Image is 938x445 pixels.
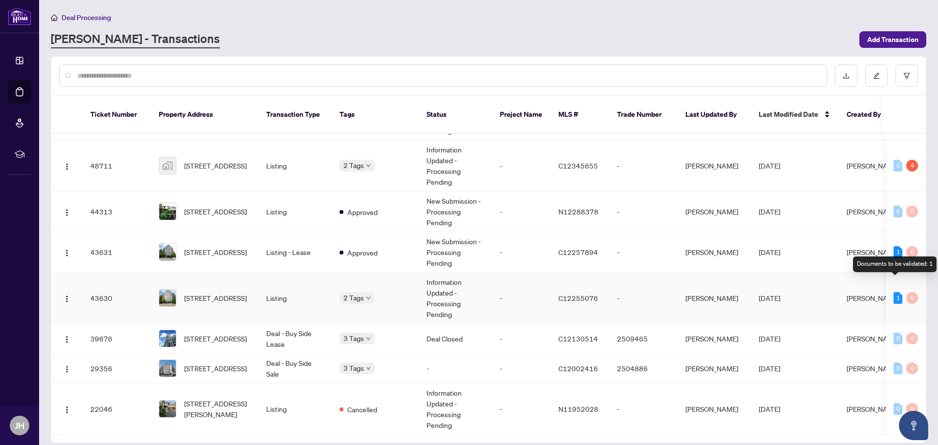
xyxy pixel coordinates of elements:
[678,96,751,134] th: Last Updated By
[492,273,551,324] td: -
[759,207,780,216] span: [DATE]
[847,404,899,413] span: [PERSON_NAME]
[184,247,247,257] span: [STREET_ADDRESS]
[609,354,678,383] td: 2504886
[894,246,902,258] div: 1
[83,273,151,324] td: 43630
[867,32,918,47] span: Add Transaction
[903,72,910,79] span: filter
[906,160,918,171] div: 4
[759,334,780,343] span: [DATE]
[894,206,902,217] div: 0
[609,232,678,273] td: -
[51,14,58,21] span: home
[258,354,332,383] td: Deal - Buy Side Sale
[51,31,220,48] a: [PERSON_NAME] - Transactions
[906,246,918,258] div: 0
[609,191,678,232] td: -
[759,294,780,302] span: [DATE]
[184,363,247,374] span: [STREET_ADDRESS]
[59,244,75,260] button: Logo
[678,324,751,354] td: [PERSON_NAME]
[366,336,371,341] span: down
[258,383,332,435] td: Listing
[558,404,598,413] span: N11952028
[347,247,378,258] span: Approved
[59,331,75,346] button: Logo
[258,191,332,232] td: Listing
[906,333,918,344] div: 0
[873,72,880,79] span: edit
[159,157,176,174] img: thumbnail-img
[558,248,598,256] span: C12257894
[59,158,75,173] button: Logo
[899,411,928,440] button: Open asap
[63,365,71,373] img: Logo
[906,362,918,374] div: 0
[558,364,598,373] span: C12002416
[159,203,176,220] img: thumbnail-img
[843,72,850,79] span: download
[59,290,75,306] button: Logo
[419,96,492,134] th: Status
[558,207,598,216] span: N12288378
[609,273,678,324] td: -
[8,7,31,25] img: logo
[906,292,918,304] div: 0
[343,362,364,374] span: 3 Tags
[15,419,24,432] span: JH
[343,292,364,303] span: 2 Tags
[847,248,899,256] span: [PERSON_NAME]
[59,360,75,376] button: Logo
[419,232,492,273] td: New Submission - Processing Pending
[894,362,902,374] div: 0
[839,96,897,134] th: Created By
[847,334,899,343] span: [PERSON_NAME]
[847,161,899,170] span: [PERSON_NAME]
[258,96,332,134] th: Transaction Type
[332,96,419,134] th: Tags
[847,294,899,302] span: [PERSON_NAME]
[894,160,902,171] div: 0
[347,404,377,415] span: Cancelled
[492,96,551,134] th: Project Name
[906,206,918,217] div: 0
[759,161,780,170] span: [DATE]
[894,292,902,304] div: 1
[83,191,151,232] td: 44313
[63,209,71,216] img: Logo
[159,360,176,377] img: thumbnail-img
[492,191,551,232] td: -
[83,140,151,191] td: 48711
[894,403,902,415] div: 0
[184,398,251,420] span: [STREET_ADDRESS][PERSON_NAME]
[759,364,780,373] span: [DATE]
[83,354,151,383] td: 29356
[492,324,551,354] td: -
[678,232,751,273] td: [PERSON_NAME]
[83,96,151,134] th: Ticket Number
[258,232,332,273] td: Listing - Lease
[347,207,378,217] span: Approved
[419,140,492,191] td: Information Updated - Processing Pending
[63,336,71,343] img: Logo
[678,191,751,232] td: [PERSON_NAME]
[63,249,71,257] img: Logo
[184,333,247,344] span: [STREET_ADDRESS]
[609,324,678,354] td: 2509465
[343,160,364,171] span: 2 Tags
[558,294,598,302] span: C12255076
[184,206,247,217] span: [STREET_ADDRESS]
[906,403,918,415] div: 0
[59,401,75,417] button: Logo
[678,383,751,435] td: [PERSON_NAME]
[59,204,75,219] button: Logo
[83,324,151,354] td: 39676
[492,140,551,191] td: -
[83,232,151,273] td: 43631
[159,401,176,417] img: thumbnail-img
[759,248,780,256] span: [DATE]
[63,163,71,170] img: Logo
[678,354,751,383] td: [PERSON_NAME]
[159,290,176,306] img: thumbnail-img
